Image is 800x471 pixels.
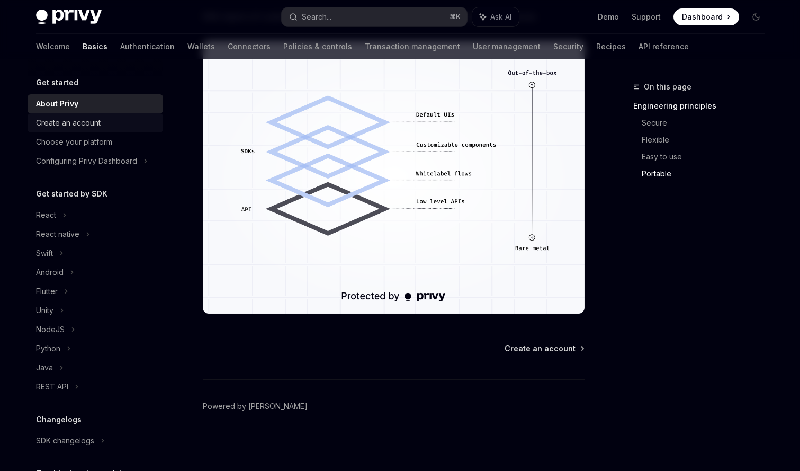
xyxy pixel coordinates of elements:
[36,136,112,148] div: Choose your platform
[36,117,101,129] div: Create an account
[450,13,461,21] span: ⌘ K
[36,188,107,200] h5: Get started by SDK
[36,266,64,279] div: Android
[228,34,271,59] a: Connectors
[28,113,163,132] a: Create an account
[642,148,773,165] a: Easy to use
[632,12,661,22] a: Support
[187,34,215,59] a: Wallets
[642,165,773,182] a: Portable
[282,7,467,26] button: Search...⌘K
[598,12,619,22] a: Demo
[472,7,519,26] button: Ask AI
[302,11,331,23] div: Search...
[505,343,576,354] span: Create an account
[36,76,78,89] h5: Get started
[682,12,723,22] span: Dashboard
[639,34,689,59] a: API reference
[283,34,352,59] a: Policies & controls
[28,94,163,113] a: About Privy
[596,34,626,59] a: Recipes
[644,81,691,93] span: On this page
[673,8,739,25] a: Dashboard
[28,132,163,152] a: Choose your platform
[36,285,58,298] div: Flutter
[36,10,102,24] img: dark logo
[633,97,773,114] a: Engineering principles
[83,34,107,59] a: Basics
[642,131,773,148] a: Flexible
[36,342,60,355] div: Python
[748,8,765,25] button: Toggle dark mode
[642,114,773,131] a: Secure
[505,343,583,354] a: Create an account
[36,380,68,393] div: REST API
[36,97,78,110] div: About Privy
[36,228,79,241] div: React native
[490,12,511,22] span: Ask AI
[36,304,53,317] div: Unity
[203,401,308,412] a: Powered by [PERSON_NAME]
[473,34,541,59] a: User management
[120,34,175,59] a: Authentication
[36,323,65,336] div: NodeJS
[36,247,53,260] div: Swift
[36,209,56,221] div: React
[36,34,70,59] a: Welcome
[36,434,94,447] div: SDK changelogs
[365,34,460,59] a: Transaction management
[36,155,137,167] div: Configuring Privy Dashboard
[36,361,53,374] div: Java
[203,41,585,314] img: images/Customization.png
[553,34,583,59] a: Security
[36,413,82,426] h5: Changelogs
